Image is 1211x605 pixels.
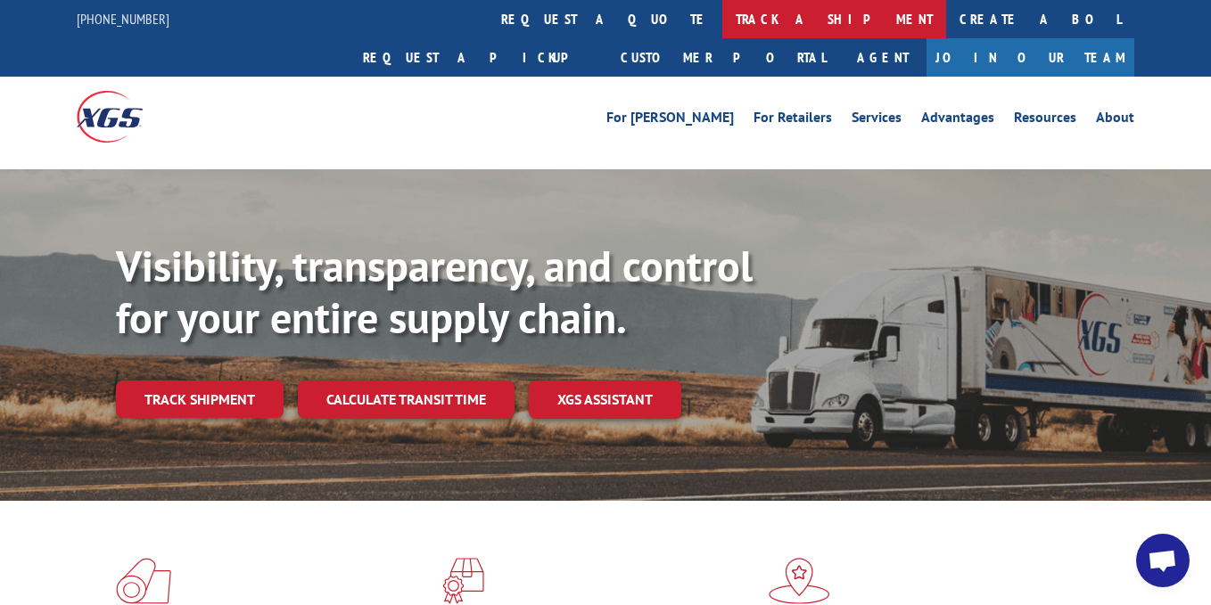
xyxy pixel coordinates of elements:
a: About [1096,110,1134,130]
a: Resources [1014,110,1076,130]
a: Track shipment [116,380,284,418]
a: For [PERSON_NAME] [606,110,734,130]
a: Advantages [921,110,994,130]
a: Request a pickup [350,38,607,77]
a: Agent [839,38,927,77]
b: Visibility, transparency, and control for your entire supply chain. [116,238,753,345]
img: xgs-icon-flagship-distribution-model-red [769,558,830,604]
img: xgs-icon-focused-on-flooring-red [442,558,484,604]
a: Services [852,110,902,130]
a: Customer Portal [607,38,839,77]
a: XGS ASSISTANT [529,380,681,419]
a: For Retailers [754,110,832,130]
a: [PHONE_NUMBER] [77,10,169,28]
a: Join Our Team [927,38,1134,77]
img: xgs-icon-total-supply-chain-intelligence-red [116,558,171,604]
a: Calculate transit time [298,380,515,419]
a: Open chat [1136,534,1190,587]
